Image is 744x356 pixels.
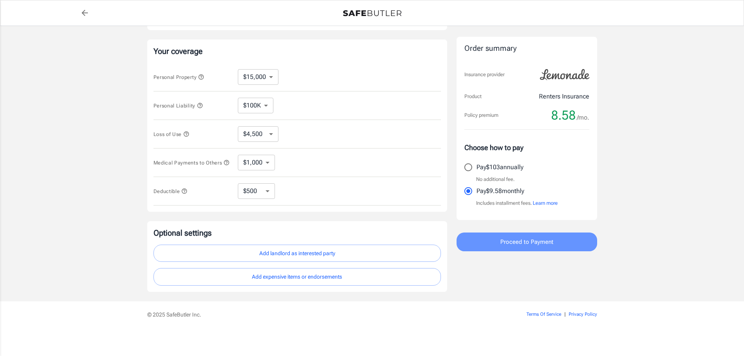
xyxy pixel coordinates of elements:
[77,5,93,21] a: back to quotes
[526,311,561,317] a: Terms Of Service
[343,10,401,16] img: Back to quotes
[476,163,523,172] p: Pay $103 annually
[464,142,589,153] p: Choose how to pay
[153,158,230,167] button: Medical Payments to Others
[476,186,524,196] p: Pay $9.58 monthly
[464,93,482,100] p: Product
[539,92,589,101] p: Renters Insurance
[153,188,188,194] span: Deductible
[457,233,597,251] button: Proceed to Payment
[153,131,189,137] span: Loss of Use
[153,227,441,238] p: Optional settings
[153,160,230,166] span: Medical Payments to Others
[476,175,515,183] p: No additional fee.
[153,74,204,80] span: Personal Property
[551,107,576,123] span: 8.58
[464,111,498,119] p: Policy premium
[476,199,558,207] p: Includes installment fees.
[533,199,558,207] button: Learn more
[153,46,441,57] p: Your coverage
[569,311,597,317] a: Privacy Policy
[564,311,566,317] span: |
[153,186,188,196] button: Deductible
[464,71,505,79] p: Insurance provider
[153,245,441,262] button: Add landlord as interested party
[153,268,441,286] button: Add expensive items or endorsements
[464,43,589,54] div: Order summary
[153,129,189,139] button: Loss of Use
[153,72,204,82] button: Personal Property
[153,101,203,110] button: Personal Liability
[577,112,589,123] span: /mo.
[500,237,553,247] span: Proceed to Payment
[147,311,482,318] p: © 2025 SafeButler Inc.
[153,103,203,109] span: Personal Liability
[535,64,594,86] img: Lemonade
